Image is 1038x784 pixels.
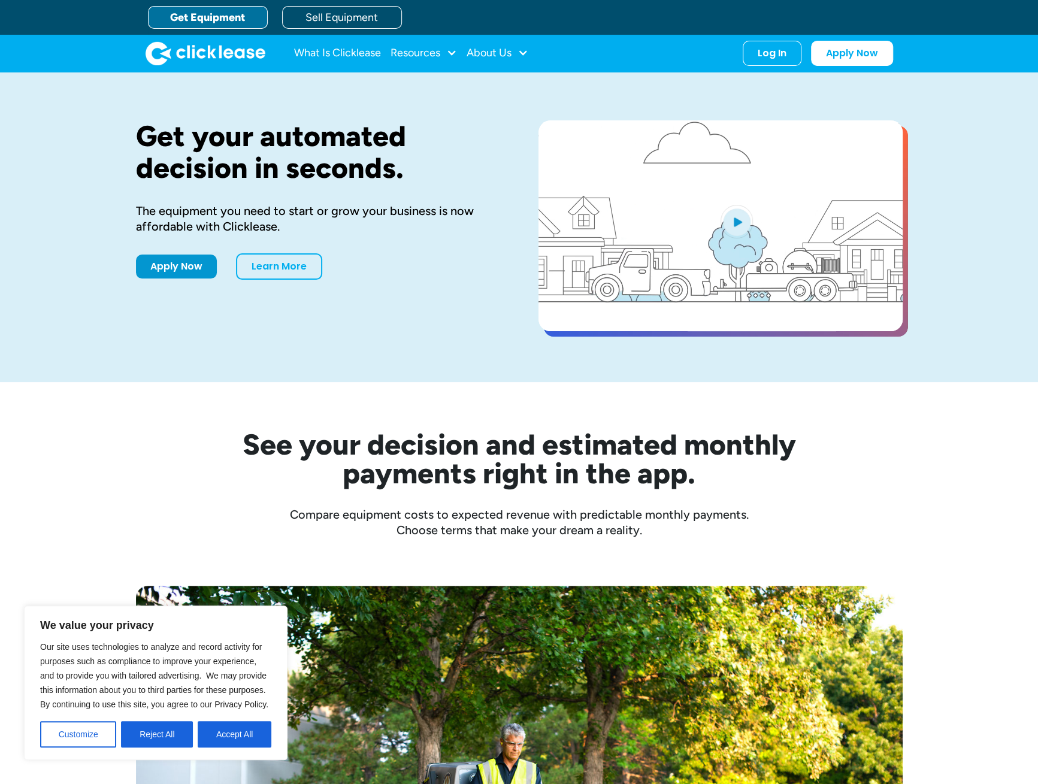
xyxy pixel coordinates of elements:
[467,41,528,65] div: About Us
[184,430,855,488] h2: See your decision and estimated monthly payments right in the app.
[282,6,402,29] a: Sell Equipment
[136,120,500,184] h1: Get your automated decision in seconds.
[236,253,322,280] a: Learn More
[40,721,116,747] button: Customize
[721,205,753,238] img: Blue play button logo on a light blue circular background
[136,203,500,234] div: The equipment you need to start or grow your business is now affordable with Clicklease.
[758,47,786,59] div: Log In
[136,255,217,279] a: Apply Now
[198,721,271,747] button: Accept All
[146,41,265,65] a: home
[391,41,457,65] div: Resources
[40,618,271,632] p: We value your privacy
[294,41,381,65] a: What Is Clicklease
[146,41,265,65] img: Clicklease logo
[24,606,288,760] div: We value your privacy
[40,642,268,709] span: Our site uses technologies to analyze and record activity for purposes such as compliance to impr...
[121,721,193,747] button: Reject All
[811,41,893,66] a: Apply Now
[136,507,903,538] div: Compare equipment costs to expected revenue with predictable monthly payments. Choose terms that ...
[538,120,903,331] a: open lightbox
[148,6,268,29] a: Get Equipment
